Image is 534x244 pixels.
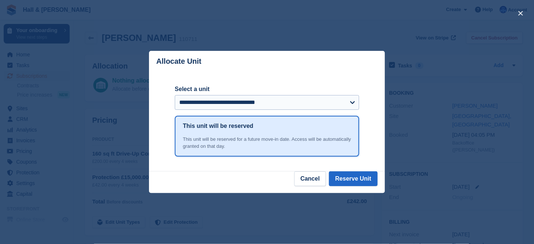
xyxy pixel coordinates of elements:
[183,122,253,130] h1: This unit will be reserved
[183,136,351,150] div: This unit will be reserved for a future move-in date. Access will be automatically granted on tha...
[294,171,326,186] button: Cancel
[329,171,378,186] button: Reserve Unit
[175,85,359,94] label: Select a unit
[515,7,527,19] button: close
[156,57,201,66] p: Allocate Unit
